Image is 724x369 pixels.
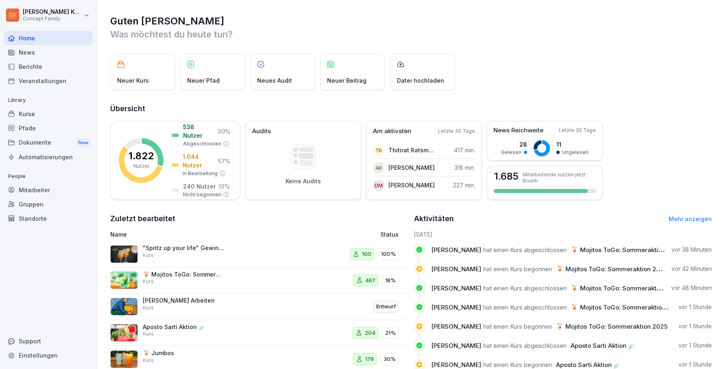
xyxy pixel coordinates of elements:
h2: Übersicht [110,103,712,114]
a: Veranstaltungen [4,74,93,88]
div: Gruppen [4,197,93,211]
p: Mitarbeitende nutzen jetzt Bounti [523,171,596,184]
p: Entwurf [376,303,396,311]
a: Mehr anzeigen [669,215,712,222]
p: vor 38 Minuten [672,246,712,254]
p: vor 1 Stunde [678,341,712,349]
p: News Reichweite [493,126,543,135]
h2: Zuletzt bearbeitet [110,213,408,224]
p: 🍹 Jumbos [143,349,224,357]
h6: [DATE] [414,230,712,239]
p: [PERSON_NAME] [388,163,435,172]
p: Was möchtest du heute tun? [110,28,712,41]
p: Thitirat Ratsmee [388,146,435,154]
p: People [4,170,93,183]
a: Berichte [4,59,93,74]
p: Neuer Pfad [187,76,220,85]
span: [PERSON_NAME] [431,342,481,349]
p: Name [110,230,296,239]
p: vor 1 Stunde [678,360,712,369]
p: 28 [501,140,527,149]
p: 30% [384,355,396,363]
p: Concept Family [23,16,82,22]
span: hat einen Kurs abgeschlossen [483,284,567,292]
span: [PERSON_NAME] [431,265,481,273]
span: [PERSON_NAME] [431,303,481,311]
img: ns5fm27uu5em6705ixom0yjt.png [110,298,138,316]
span: hat einen Kurs begonnen [483,361,552,369]
p: Letzte 30 Tage [438,127,475,135]
h3: 1.685 [494,171,519,181]
span: 🍹 Mojitos ToGo: Sommeraktion 2025 [556,323,667,330]
p: Nutzer [133,163,149,170]
p: Datei hochladen [397,76,444,85]
p: 18% [385,277,396,285]
p: vor 42 Minuten [672,265,712,273]
p: Am aktivsten [373,127,411,136]
span: 🍹 Mojitos ToGo: Sommeraktion 2025 [571,246,682,254]
p: Kurs [143,252,154,259]
a: Pfade [4,121,93,135]
p: 100% [381,250,396,258]
p: 57 % [218,157,230,165]
a: Home [4,31,93,45]
p: vor 48 Minuten [671,284,712,292]
p: Aposto Sarti Aktion ☄️ [143,323,224,331]
div: TR [373,145,384,156]
p: Kurs [143,357,154,364]
p: Neuer Beitrag [327,76,366,85]
a: Mitarbeiter [4,183,93,197]
a: News [4,45,93,59]
p: 30 % [218,127,230,136]
span: hat einen Kurs begonnen [483,265,552,273]
p: 204 [365,329,375,337]
a: [PERSON_NAME] ArbeitenKursEntwurf [110,294,408,320]
span: hat einen Kurs begonnen [483,323,552,330]
a: Einstellungen [4,348,93,362]
span: hat einen Kurs abgeschlossen [483,342,567,349]
p: 11 [556,140,589,149]
img: nkpv5u16vvkupyiwqf6da0hm.png [110,324,138,342]
p: 1.044 Nutzer [183,152,216,169]
a: Kurse [4,107,93,121]
p: 21% [385,329,396,337]
a: 🍹 Mojitos ToGo: Sommeraktion 2025Kurs46718% [110,268,408,294]
p: [PERSON_NAME] Komarov [23,9,82,15]
span: Aposto Sarti Aktion ☄️ [556,361,621,369]
p: 1.822 [129,151,154,161]
img: m80jbrtw0m8tfxtpwlbi6ya5.png [110,245,138,263]
p: [PERSON_NAME] [388,181,435,189]
div: AR [373,162,384,174]
a: Aposto Sarti Aktion ☄️Kurs20421% [110,320,408,347]
span: Aposto Sarti Aktion ☄️ [571,342,636,349]
span: [PERSON_NAME] [431,246,481,254]
p: Abgeschlossen [183,140,221,147]
span: hat einen Kurs abgeschlossen [483,246,567,254]
p: Neuer Kurs [117,76,149,85]
p: 417 min. [454,146,475,154]
a: "Spritz up your life" Gewinnspiel 2025 🧡🍊Kurs100100% [110,241,408,268]
span: 🍹 Mojitos ToGo: Sommeraktion 2025 [556,265,667,273]
span: [PERSON_NAME] [431,361,481,369]
p: Audits [252,127,271,136]
p: 538 Nutzer [183,123,215,140]
p: Library [4,94,93,107]
p: Status [380,230,399,239]
span: hat einen Kurs abgeschlossen [483,303,567,311]
p: In Bearbeitung [183,170,218,177]
p: vor 1 Stunde [678,303,712,311]
p: 227 min. [453,181,475,189]
p: vor 1 Stunde [678,322,712,330]
a: Standorte [4,211,93,226]
p: Kurs [143,278,154,285]
p: 467 [365,277,375,285]
p: 240 Nutzer [183,182,216,191]
img: gp8yz8fubia28krowm89m86w.png [110,350,138,368]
